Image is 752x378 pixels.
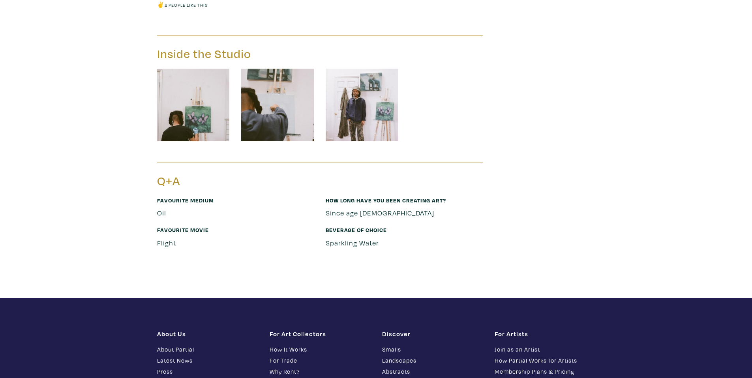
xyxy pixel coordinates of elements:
[326,208,483,218] p: Since age [DEMOGRAPHIC_DATA]
[382,367,483,376] a: Abstracts
[270,345,370,354] a: How It Works
[382,330,483,338] h1: Discover
[165,2,208,8] small: 2 people like this
[495,345,595,354] a: Join as an Artist
[326,226,387,234] small: Beverage of choice
[157,238,314,248] p: Flight
[382,356,483,365] a: Landscapes
[157,226,209,234] small: Favourite movie
[326,69,398,141] img: phpThumb.php
[157,0,258,9] li: ✌️
[157,69,230,141] img: phpThumb.php
[495,356,595,365] a: How Partial Works for Artists
[495,367,595,376] a: Membership Plans & Pricing
[326,196,446,204] small: How long have you been creating art?
[270,330,370,338] h1: For Art Collectors
[157,174,314,189] h3: Q+A
[157,330,258,338] h1: About Us
[157,196,214,204] small: Favourite medium
[157,345,258,354] a: About Partial
[326,238,483,248] p: Sparkling Water
[495,330,595,338] h1: For Artists
[270,367,370,376] a: Why Rent?
[157,367,258,376] a: Press
[241,69,314,141] img: phpThumb.php
[382,345,483,354] a: Smalls
[157,208,314,218] p: Oil
[270,356,370,365] a: For Trade
[157,356,258,365] a: Latest News
[157,47,314,62] h3: Inside the Studio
